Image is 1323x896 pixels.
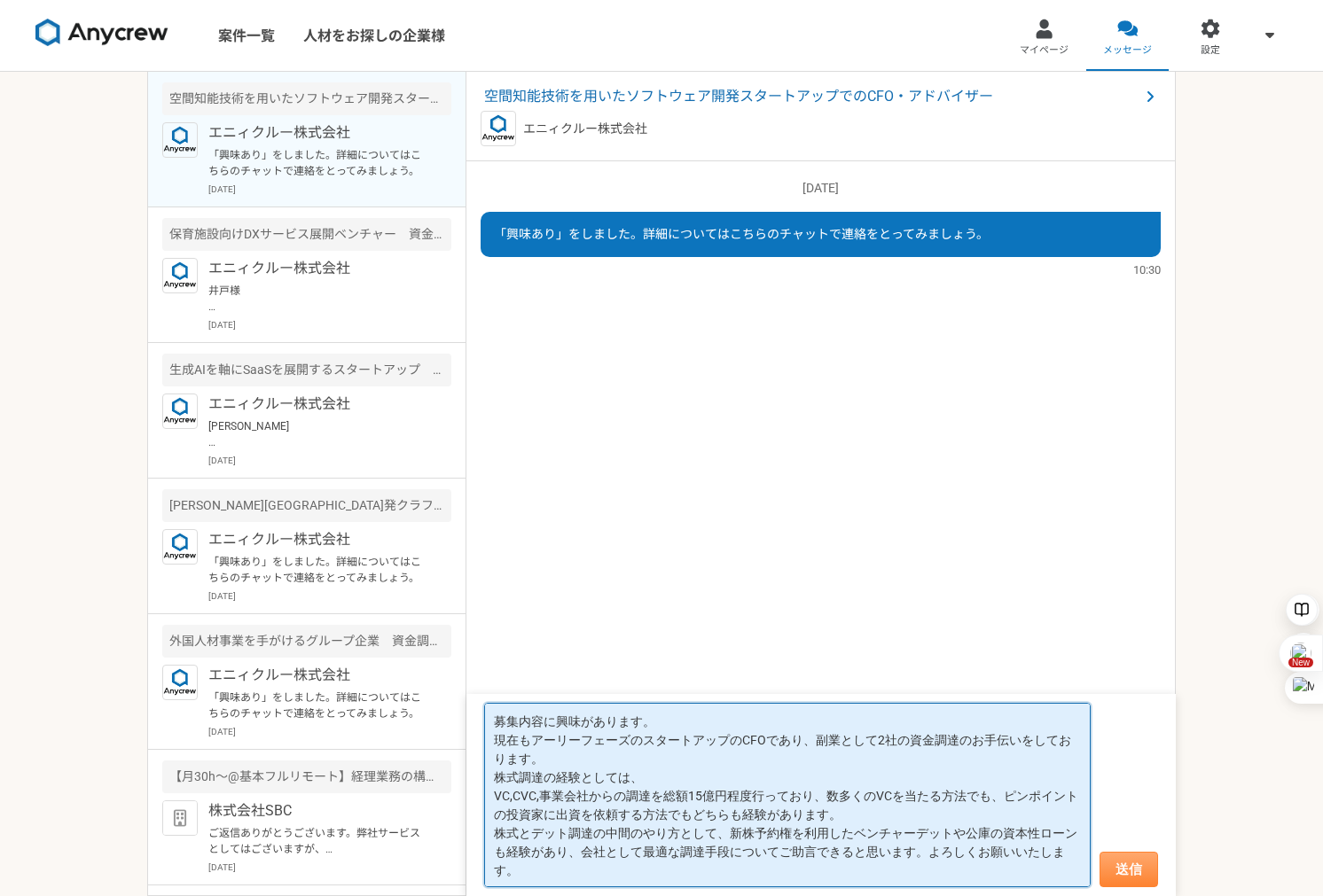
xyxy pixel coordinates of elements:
[484,703,1091,887] textarea: 募集内容に興味があります。 現在もアーリーフェーズのスタートアップのCFOであり、副業として2社の資金調達のお手伝いをしております。 株式調達の経験としては、 VC,CVC,事業会社からの調達を...
[494,227,989,241] span: 「興味あり」をしました。詳細についてはこちらのチャットで連絡をとってみましょう。
[481,179,1161,198] p: [DATE]
[208,690,427,721] p: 「興味あり」をしました。詳細についてはこちらのチャットで連絡をとってみましょう。
[208,122,427,144] p: エニィクルー株式会社
[208,283,427,315] p: 井戸様 ご返信遅くなり、申し訳ございません。 本件、ご応募いただき、ありがとうございます。 こちらですが、先方のリファラルで決まりそうでして、すぐでのご案内は難しいのですが、もしよろしければ、直...
[1133,261,1161,278] span: 10:30
[208,147,427,179] p: 「興味あり」をしました。詳細についてはこちらのチャットで連絡をとってみましょう。
[1020,43,1069,58] span: マイページ
[162,82,451,115] div: 空間知能技術を用いたソフトウェア開発スタートアップでのCFO・アドバイザー
[208,861,451,874] p: [DATE]
[208,258,427,279] p: エニィクルー株式会社
[208,800,427,822] p: 株式会社SBC
[162,665,198,700] img: logo_text_blue_01.png
[208,554,427,586] p: 「興味あり」をしました。詳細についてはこちらのチャットで連絡をとってみましょう。
[162,258,198,293] img: logo_text_blue_01.png
[162,122,198,158] img: logo_text_blue_01.png
[162,800,198,836] img: default_org_logo-42cde973f59100197ec2c8e796e4974ac8490bb5b08a0eb061ff975e4574aa76.png
[162,760,451,793] div: 【月30h～@基本フルリモート】経理業務の構築サポートができる経理のプロ募集
[208,393,427,415] p: エニィクルー株式会社
[162,393,198,429] img: logo_text_blue_01.png
[162,489,451,522] div: [PERSON_NAME][GEOGRAPHIC_DATA]発クラフトビールを手がけるベンチャー 財務戦略
[208,529,427,550] p: エニィクルー株式会社
[1100,852,1158,887] button: 送信
[523,120,647,138] p: エニィクルー株式会社
[484,86,1139,107] span: 空間知能技術を用いたソフトウェア開発スタートアップでのCFO・アドバイザー
[208,825,427,857] p: ご返信ありがとうございます。弊社サービスとしてはございますが、 案件名及び業務内容にほ記載していないのですが、今回の募集内容に記載ありましたでしょうか？確認したところないので、募集していないので...
[208,725,451,738] p: [DATE]
[208,454,451,467] p: [DATE]
[1103,43,1152,58] span: メッセージ
[162,625,451,658] div: 外国人材事業を手がけるグループ企業 資金調達を担うCFO
[162,529,198,565] img: logo_text_blue_01.png
[1201,43,1220,58] span: 設定
[35,19,168,47] img: 8DqYSo04kwAAAAASUVORK5CYII=
[208,665,427,686] p: エニィクルー株式会社
[481,111,516,146] img: logo_text_blue_01.png
[162,218,451,251] div: 保育施設向けDXサービス展開ベンチャー 資金調達をリードするCFO
[208,589,451,603] p: [DATE]
[208,183,451,196] p: [DATE]
[208,318,451,331] p: [DATE]
[208,418,427,450] p: [PERSON_NAME] Anycrewの[PERSON_NAME]と申します。 ご連絡が遅くなり、申し訳ございません。 本件ですが、転職を視野に入れた案件となりますので、すぐのご提案が難しい...
[162,354,451,386] div: 生成AIを軸にSaaSを展開するスタートアップ コーポレートマネージャー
